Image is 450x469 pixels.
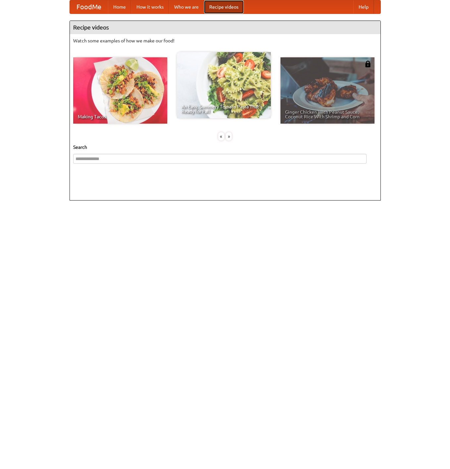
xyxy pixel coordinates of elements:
a: How it works [131,0,169,14]
a: An Easy, Summery Tomato Pasta That's Ready for Fall [177,52,271,118]
a: Home [108,0,131,14]
img: 483408.png [365,61,371,67]
span: Making Tacos [78,114,163,119]
a: FoodMe [70,0,108,14]
a: Help [353,0,374,14]
div: « [218,132,224,141]
a: Making Tacos [73,57,167,124]
div: » [226,132,232,141]
h5: Search [73,144,377,150]
h4: Recipe videos [70,21,380,34]
span: An Easy, Summery Tomato Pasta That's Ready for Fall [181,104,266,114]
a: Who we are [169,0,204,14]
p: Watch some examples of how we make our food! [73,37,377,44]
a: Recipe videos [204,0,244,14]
